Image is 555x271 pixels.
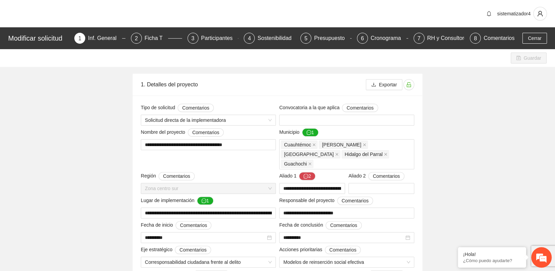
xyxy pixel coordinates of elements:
span: Fecha de conclusión [279,221,362,229]
div: Cronograma [371,33,406,44]
span: Comentarios [179,246,206,254]
button: Tipo de solicitud [178,104,213,112]
div: 5Presupuesto [300,33,351,44]
span: [PERSON_NAME] [322,141,361,148]
div: 6Cronograma [357,33,408,44]
div: Modificar solicitud [8,33,70,44]
button: Municipio [302,128,318,137]
button: saveGuardar [511,53,546,63]
span: Cuauhtémoc [284,141,311,148]
button: Acciones prioritarias [325,246,361,254]
span: Comentarios [330,222,357,229]
span: 4 [248,35,251,41]
span: Aliado 2 [348,172,404,180]
button: unlock [403,79,414,90]
span: user [534,11,546,17]
span: Comentarios [192,129,219,136]
span: close [384,153,387,156]
button: Responsable del proyecto [337,197,373,205]
button: Fecha de conclusión [326,221,361,229]
button: bell [483,8,494,19]
span: Acciones prioritarias [279,246,361,254]
span: 5 [304,35,307,41]
span: download [371,82,376,88]
button: Cerrar [522,33,547,44]
span: Convocatoria a la que aplica [279,104,378,112]
button: Convocatoria a la que aplica [342,104,378,112]
span: Tipo de solicitud [141,104,214,112]
span: 8 [474,35,477,41]
div: RH y Consultores [427,33,475,44]
span: sistematizador4 [497,11,530,16]
span: Comentarios [163,172,190,180]
span: Exportar [379,81,397,88]
button: Nombre del proyecto [188,128,224,137]
span: Comentarios [342,197,369,204]
span: Chihuahua [281,150,340,158]
span: Aquiles Serdán [319,141,367,149]
div: Participantes [201,33,238,44]
button: Aliado 1 [299,172,315,180]
span: message [306,130,311,135]
span: close [312,143,316,146]
span: Responsable del proyecto [279,197,373,205]
div: 7RH y Consultores [414,33,465,44]
span: Comentarios [180,222,207,229]
span: Comentarios [346,104,373,112]
button: user [533,7,547,20]
span: Guachochi [284,160,307,168]
span: 2 [135,35,138,41]
span: close [308,162,312,166]
span: Aliado 1 [279,172,315,180]
button: Aliado 2 [368,172,404,180]
div: Inf. General [88,33,122,44]
div: Comentarios [483,33,514,44]
span: bell [484,11,494,16]
button: Fecha de inicio [176,221,211,229]
span: Municipio [279,128,318,137]
div: 2Ficha T [131,33,182,44]
button: Lugar de implementación [197,197,213,205]
div: 1Inf. General [74,33,125,44]
span: 7 [417,35,420,41]
span: Fecha de inicio [141,221,211,229]
span: 1 [78,35,81,41]
span: Hidalgo del Parral [345,151,382,158]
div: Presupuesto [314,33,350,44]
span: Guachochi [281,160,313,168]
span: Comentarios [329,246,356,254]
span: Cuauhtémoc [281,141,317,149]
span: Nombre del proyecto [141,128,224,137]
span: Cerrar [528,34,541,42]
button: downloadExportar [366,79,402,90]
div: 3Participantes [187,33,239,44]
p: ¿Cómo puedo ayudarte? [463,258,521,263]
span: Zona centro sur [145,183,272,194]
span: Solicitud directa de la implementadora [145,115,272,125]
span: close [363,143,366,146]
div: ¡Hola! [463,252,521,257]
div: Sostenibilidad [257,33,297,44]
span: close [335,153,339,156]
span: Comentarios [373,172,400,180]
span: [GEOGRAPHIC_DATA] [284,151,334,158]
div: 8Comentarios [470,33,514,44]
span: message [201,198,206,204]
span: Región [141,172,195,180]
span: Corresponsabilidad ciudadana frente al delito [145,257,272,267]
span: unlock [404,82,414,87]
div: Ficha T [145,33,168,44]
span: 3 [191,35,194,41]
span: Hidalgo del Parral [342,150,389,158]
span: message [303,174,308,179]
span: Lugar de implementación [141,197,213,205]
span: 6 [361,35,364,41]
span: Eje estratégico [141,246,211,254]
div: 4Sostenibilidad [244,33,295,44]
div: 1. Detalles del proyecto [141,75,366,94]
span: Comentarios [182,104,209,112]
button: Región [159,172,194,180]
span: Modelos de reinserción social efectiva [283,257,410,267]
button: Eje estratégico [175,246,211,254]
